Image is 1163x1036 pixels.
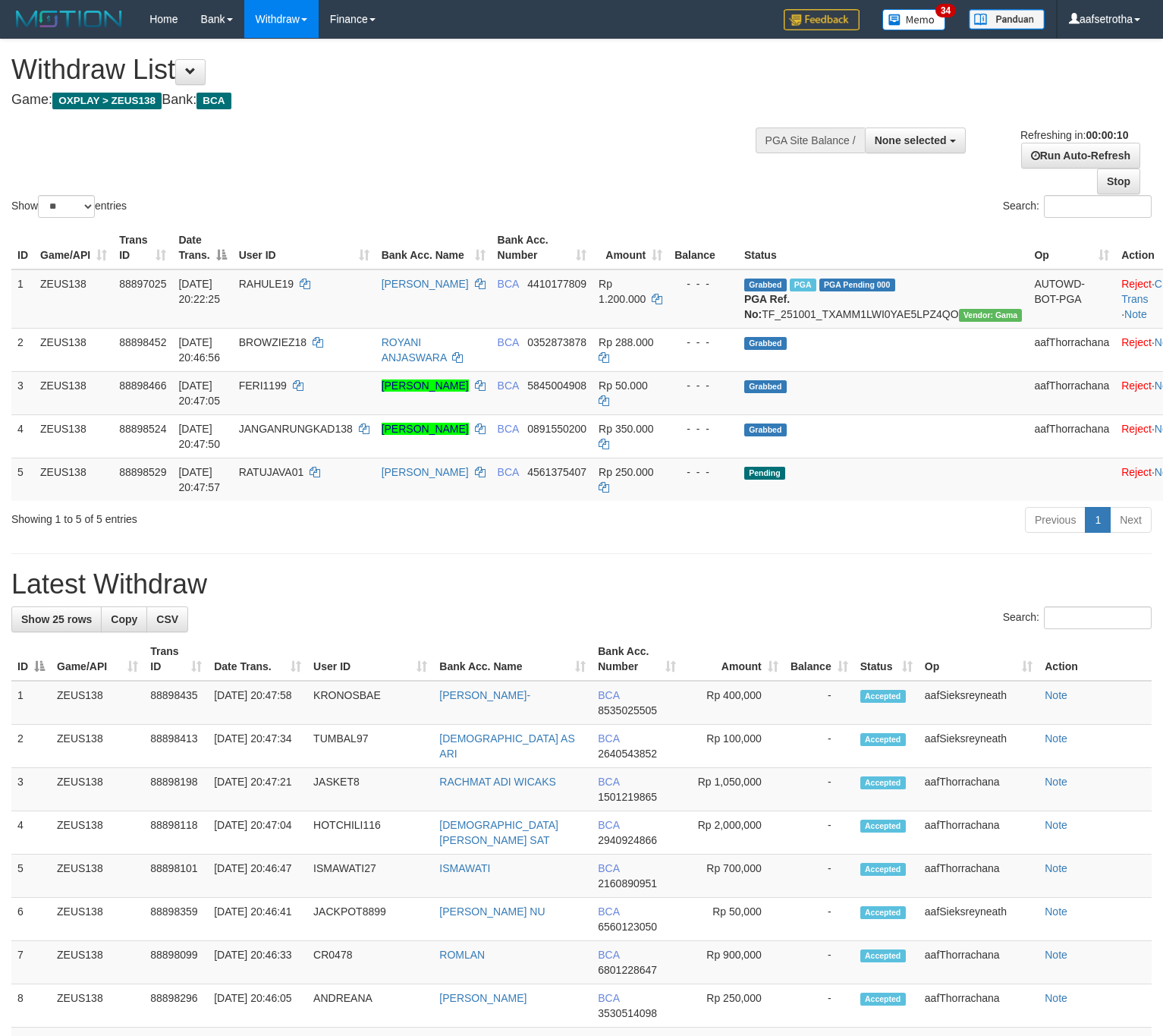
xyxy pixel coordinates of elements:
[784,768,854,811] td: -
[674,421,732,436] div: - - -
[498,466,519,478] span: BCA
[382,423,469,435] a: [PERSON_NAME]
[682,941,784,984] td: Rp 900,000
[1045,819,1067,831] a: Note
[527,423,586,435] span: Copy 0891550200 to clipboard
[599,336,653,348] span: Rp 288.000
[38,195,95,218] select: Showentries
[439,819,558,846] a: [DEMOGRAPHIC_DATA][PERSON_NAME] SAT
[144,681,208,725] td: 88898435
[959,309,1023,322] span: Vendor URL: https://trx31.1velocity.biz
[208,855,307,898] td: [DATE] 20:46:47
[599,379,648,392] span: Rp 50.000
[307,811,433,855] td: HOTCHILI116
[599,423,653,435] span: Rp 350.000
[598,819,619,831] span: BCA
[860,776,906,789] span: Accepted
[1085,507,1111,533] a: 1
[674,276,732,291] div: - - -
[178,423,220,450] span: [DATE] 20:47:50
[598,834,657,846] span: Copy 2940924866 to clipboard
[784,681,854,725] td: -
[854,638,919,681] th: Status: activate to sort column ascending
[498,278,519,290] span: BCA
[527,466,586,478] span: Copy 4561375407 to clipboard
[1020,129,1128,141] span: Refreshing in:
[1028,371,1115,414] td: aafThorrachana
[860,993,906,1006] span: Accepted
[598,732,619,745] span: BCA
[51,681,144,725] td: ZEUS138
[119,336,166,348] span: 88898452
[527,336,586,348] span: Copy 0352873878 to clipboard
[34,414,113,458] td: ZEUS138
[865,128,966,153] button: None selected
[860,690,906,703] span: Accepted
[744,279,787,291] span: Grabbed
[11,269,34,329] td: 1
[674,335,732,350] div: - - -
[919,811,1039,855] td: aafThorrachana
[498,423,519,435] span: BCA
[738,226,1029,269] th: Status
[144,638,208,681] th: Trans ID: activate to sort column ascending
[598,949,619,961] span: BCA
[208,984,307,1028] td: [DATE] 20:46:05
[492,226,593,269] th: Bank Acc. Number: activate to sort column ascending
[119,466,166,478] span: 88898529
[144,855,208,898] td: 88898101
[598,1007,657,1019] span: Copy 3530514098 to clipboard
[919,898,1039,941] td: aafSieksreyneath
[144,768,208,811] td: 88898198
[11,941,51,984] td: 7
[1045,905,1067,918] a: Note
[11,414,34,458] td: 4
[527,278,586,290] span: Copy 4410177809 to clipboard
[208,898,307,941] td: [DATE] 20:46:41
[860,863,906,876] span: Accepted
[11,811,51,855] td: 4
[1028,269,1115,329] td: AUTOWD-BOT-PGA
[239,379,287,392] span: FERI1199
[919,638,1039,681] th: Op: activate to sort column ascending
[738,269,1029,329] td: TF_251001_TXAMM1LWI0YAE5LPZ4QO
[239,278,294,290] span: RAHULE19
[34,371,113,414] td: ZEUS138
[382,336,447,364] a: ROYANI ANJASWARA
[52,93,162,109] span: OXPLAY > ZEUS138
[382,278,469,290] a: [PERSON_NAME]
[307,855,433,898] td: ISMAWATI27
[1045,949,1067,961] a: Note
[111,613,137,625] span: Copy
[433,638,592,681] th: Bank Acc. Name: activate to sort column ascending
[1124,308,1147,320] a: Note
[1028,414,1115,458] td: aafThorrachana
[682,898,784,941] td: Rp 50,000
[11,898,51,941] td: 6
[51,768,144,811] td: ZEUS138
[439,992,526,1004] a: [PERSON_NAME]
[439,776,556,788] a: RACHMAT ADI WICAKS
[682,638,784,681] th: Amount: activate to sort column ascending
[598,791,657,803] span: Copy 1501219865 to clipboard
[784,9,860,30] img: Feedback.jpg
[376,226,492,269] th: Bank Acc. Name: activate to sort column ascending
[1021,143,1140,168] a: Run Auto-Refresh
[239,336,306,348] span: BROWZIEZ18
[34,458,113,501] td: ZEUS138
[11,984,51,1028] td: 8
[144,941,208,984] td: 88898099
[178,466,220,493] span: [DATE] 20:47:57
[682,768,784,811] td: Rp 1,050,000
[11,55,760,85] h1: Withdraw List
[756,128,865,153] div: PGA Site Balance /
[11,569,1152,600] h1: Latest Withdraw
[51,898,144,941] td: ZEUS138
[307,941,433,984] td: CR0478
[1121,379,1152,392] a: Reject
[598,877,657,890] span: Copy 2160890951 to clipboard
[307,768,433,811] td: JASKET8
[51,725,144,768] td: ZEUS138
[1025,507,1086,533] a: Previous
[1110,507,1152,533] a: Next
